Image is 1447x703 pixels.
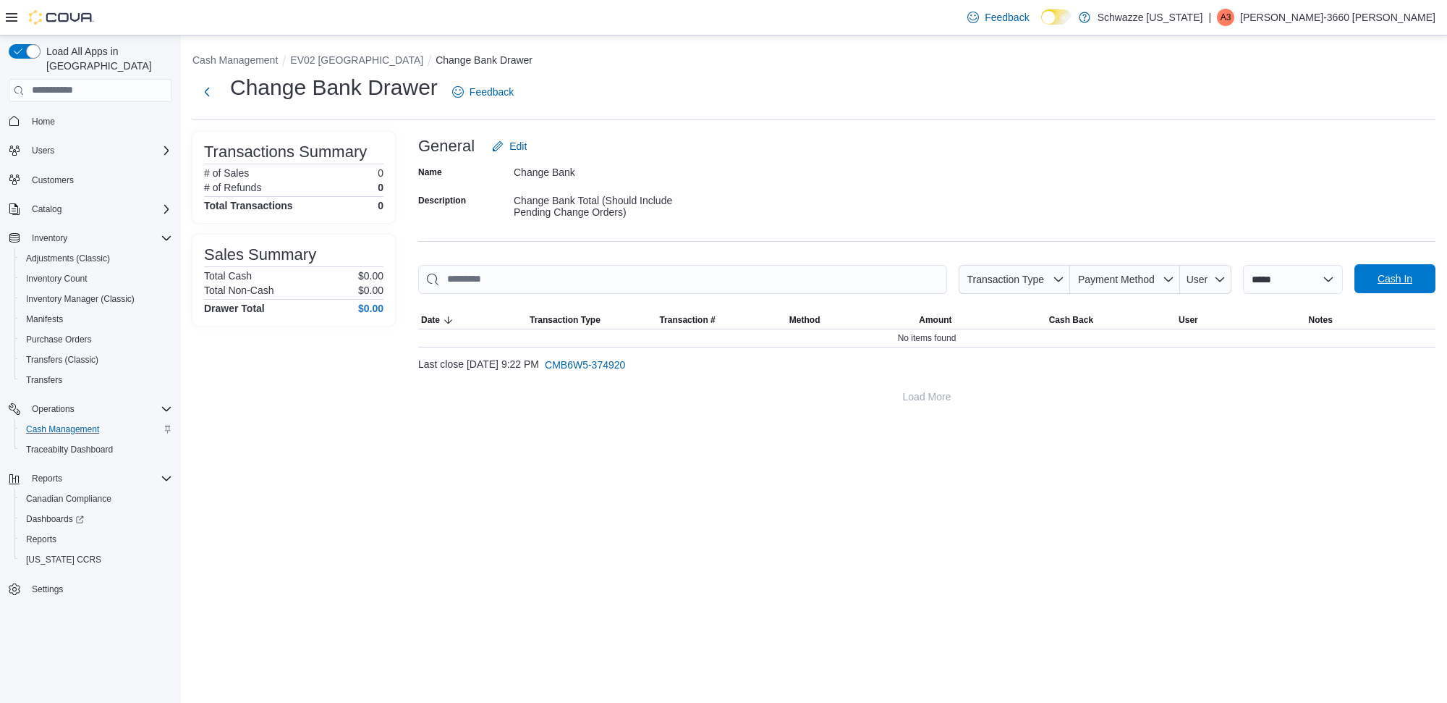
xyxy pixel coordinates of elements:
a: Manifests [20,311,69,328]
span: CMB6W5-374920 [545,358,625,372]
span: Reports [20,531,172,548]
button: Canadian Compliance [14,489,178,509]
span: Canadian Compliance [26,493,111,505]
span: Canadian Compliance [20,490,172,508]
button: Transaction Type [527,311,656,329]
nav: Complex example [9,105,172,638]
span: Settings [26,580,172,598]
h3: General [418,138,475,155]
button: Load More [418,382,1435,411]
span: Traceabilty Dashboard [26,444,113,455]
a: Transfers (Classic) [20,351,104,369]
span: Transfers [20,371,172,389]
div: Angelica-3660 Ortiz [1217,9,1234,26]
button: CMB6W5-374920 [539,350,631,379]
p: Schwazze [US_STATE] [1098,9,1203,26]
p: | [1208,9,1211,26]
button: Operations [3,399,178,419]
span: Users [26,142,172,159]
button: Cash Management [14,419,178,439]
span: Transaction Type [967,274,1044,285]
h6: Total Cash [204,270,252,282]
button: [US_STATE] CCRS [14,550,178,570]
span: Feedback [470,85,514,99]
button: Settings [3,578,178,599]
span: Traceabilty Dashboard [20,441,172,458]
button: Traceabilty Dashboard [14,439,178,460]
span: Reports [26,470,172,487]
span: Customers [26,171,172,189]
h4: $0.00 [358,303,383,314]
a: Settings [26,581,69,598]
h1: Change Bank Drawer [230,73,438,102]
span: Inventory [32,232,67,244]
button: Transfers (Classic) [14,350,178,370]
h6: # of Sales [204,167,249,179]
button: Cash Back [1046,311,1176,329]
span: Cash Management [20,421,172,438]
span: Transaction Type [530,314,601,326]
span: Operations [32,403,75,415]
span: Home [32,116,55,127]
span: Reports [32,473,62,484]
a: Purchase Orders [20,331,98,348]
a: Inventory Count [20,270,93,287]
span: [US_STATE] CCRS [26,554,101,565]
span: Catalog [26,201,172,218]
button: Reports [26,470,68,487]
span: Purchase Orders [20,331,172,348]
button: Cash Management [192,54,278,66]
span: Adjustments (Classic) [20,250,172,267]
button: Date [418,311,527,329]
button: Users [3,140,178,161]
a: Canadian Compliance [20,490,117,508]
span: Settings [32,584,63,595]
a: Customers [26,172,80,189]
span: Users [32,145,54,156]
span: Inventory Manager (Classic) [20,290,172,308]
button: Transaction Type [959,265,1070,294]
span: Catalog [32,203,61,215]
span: Amount [919,314,951,326]
button: Method [786,311,916,329]
button: Operations [26,400,80,418]
span: Inventory [26,230,172,247]
button: Reports [3,468,178,489]
button: Next [192,77,221,106]
span: Transfers [26,374,62,386]
h3: Sales Summary [204,246,316,264]
button: Manifests [14,309,178,329]
span: Transfers (Classic) [26,354,98,366]
span: Dashboards [20,510,172,528]
span: Load All Apps in [GEOGRAPHIC_DATA] [41,44,172,73]
p: 0 [378,182,383,193]
a: Cash Management [20,421,105,438]
span: Method [789,314,820,326]
button: Payment Method [1070,265,1180,294]
p: $0.00 [358,285,383,296]
button: Cash In [1354,264,1435,293]
span: Manifests [26,313,63,325]
button: Inventory [3,228,178,248]
span: Customers [32,174,74,186]
a: Inventory Manager (Classic) [20,290,140,308]
span: No items found [898,332,956,344]
span: Purchase Orders [26,334,92,345]
button: Inventory Count [14,269,178,289]
h6: Total Non-Cash [204,285,274,296]
a: Transfers [20,371,68,389]
div: Last close [DATE] 9:22 PM [418,350,1435,379]
span: Cash Back [1049,314,1093,326]
label: Name [418,167,442,178]
button: Transaction # [656,311,786,329]
span: Payment Method [1078,274,1155,285]
img: Cova [29,10,94,25]
span: Edit [509,139,527,153]
button: Home [3,111,178,132]
input: This is a search bar. As you type, the results lower in the page will automatically filter. [418,265,947,294]
h4: Total Transactions [204,200,293,211]
span: Notes [1309,314,1333,326]
span: Inventory Manager (Classic) [26,293,135,305]
div: Change Bank Total (Should Include Pending Change Orders) [514,189,708,218]
label: Description [418,195,466,206]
